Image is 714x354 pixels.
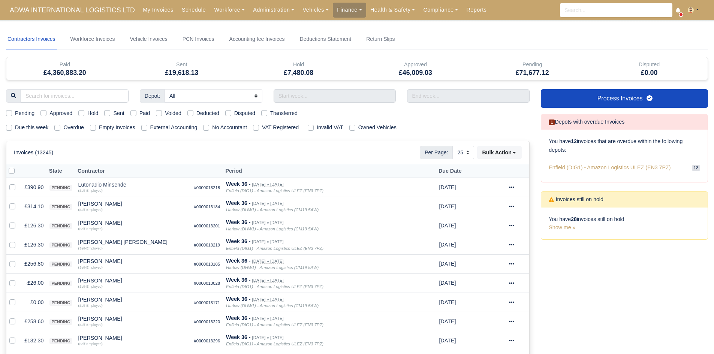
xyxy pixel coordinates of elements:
[21,235,46,254] td: £126.30
[439,203,456,209] span: 2 weeks from now
[21,293,46,312] td: £0.00
[226,246,323,251] i: Enfield (DIG1) - Amazon Logistics ULEZ (EN3 7PZ)
[226,227,319,231] i: Harlow (DHW1) - Amazon Logistics (CM19 5AW)
[226,277,250,283] strong: Week 36 -
[78,278,188,283] div: [PERSON_NAME]
[63,123,84,132] label: Overdue
[541,208,708,240] div: You have invoices still on hold
[366,3,419,17] a: Health & Safety
[474,57,591,80] div: Pending
[246,69,352,77] h5: £7,480.08
[439,299,456,305] span: 2 weeks from now
[477,146,522,159] button: Bulk Action
[234,109,255,118] label: Disputed
[420,146,453,159] span: Per Page:
[317,123,343,132] label: Invalid VAT
[407,89,530,103] input: End week...
[549,196,603,203] h6: Invoices still on hold
[596,69,702,77] h5: £0.00
[439,318,456,324] span: 2 weeks from now
[140,89,165,103] span: Depot:
[78,342,103,346] small: (Self-Employed)
[78,297,188,302] div: [PERSON_NAME]
[541,89,708,108] a: Process Invoices
[78,304,103,308] small: (Self-Employed)
[78,316,188,321] div: [PERSON_NAME]
[210,3,249,17] a: Workforce
[571,216,577,222] strong: 28
[226,219,250,225] strong: Week 36 -
[226,334,250,340] strong: Week 36 -
[69,29,117,49] a: Workforce Invoices
[21,197,46,216] td: £314.10
[6,57,123,80] div: Paid
[78,227,103,231] small: (Self-Employed)
[78,323,103,327] small: (Self-Employed)
[129,60,235,69] div: Sent
[439,261,456,267] span: 2 weeks from now
[226,258,250,264] strong: Week 36 -
[49,109,72,118] label: Approved
[596,60,702,69] div: Disputed
[6,3,139,18] a: ADWA INTERNATIONAL LOGISTICS LTD
[196,109,219,118] label: Deducted
[252,239,284,244] small: [DATE] » [DATE]
[212,123,247,132] label: No Accountant
[549,119,624,125] h6: Depots with overdue Invoices
[15,109,34,118] label: Pending
[226,188,323,193] i: Enfield (DIG1) - Amazon Logistics ULEZ (EN3 7PZ)
[87,109,98,118] label: Hold
[479,69,585,77] h5: £71,677.12
[49,300,72,306] span: pending
[21,254,46,273] td: £256.80
[21,273,46,293] td: -£26.00
[49,185,72,191] span: pending
[78,182,188,187] div: Lutonadio Minsende
[194,300,220,305] small: #0000013171
[78,208,103,212] small: (Self-Employed)
[99,123,135,132] label: Empty Invoices
[129,69,235,77] h5: £19,618.13
[46,164,75,178] th: State
[362,69,468,77] h5: £46,009.03
[571,138,577,144] strong: 12
[194,224,220,228] small: #0000013201
[252,316,284,321] small: [DATE] » [DATE]
[252,278,284,283] small: [DATE] » [DATE]
[78,258,188,264] div: [PERSON_NAME]
[436,164,494,178] th: Due Date
[49,281,72,286] span: pending
[365,29,396,49] a: Return Slips
[226,200,250,206] strong: Week 36 -
[549,137,700,154] p: You have invoices that are overdue within the following depots:
[226,315,250,321] strong: Week 36 -
[226,296,250,302] strong: Week 36 -
[549,224,575,230] a: Show me »
[439,280,456,286] span: 2 weeks from now
[150,123,198,132] label: External Accounting
[194,320,220,324] small: #0000013220
[333,3,366,17] a: Finance
[228,29,286,49] a: Accounting fee Invoices
[181,29,216,49] a: PCN Invoices
[560,3,672,17] input: Search...
[249,3,298,17] a: Administration
[78,239,188,245] div: [PERSON_NAME] [PERSON_NAME]
[178,3,210,17] a: Schedule
[549,160,700,175] a: Enfield (DIG1) - Amazon Logistics ULEZ (EN3 7PZ) 12
[274,89,396,103] input: Start week...
[240,57,357,80] div: Hold
[49,261,72,267] span: pending
[252,201,284,206] small: [DATE] » [DATE]
[298,29,353,49] a: Deductions Statement
[226,265,319,270] i: Harlow (DHW1) - Amazon Logistics (CM19 5AW)
[419,3,462,17] a: Compliance
[165,109,181,118] label: Voided
[78,246,103,250] small: (Self-Employed)
[12,60,118,69] div: Paid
